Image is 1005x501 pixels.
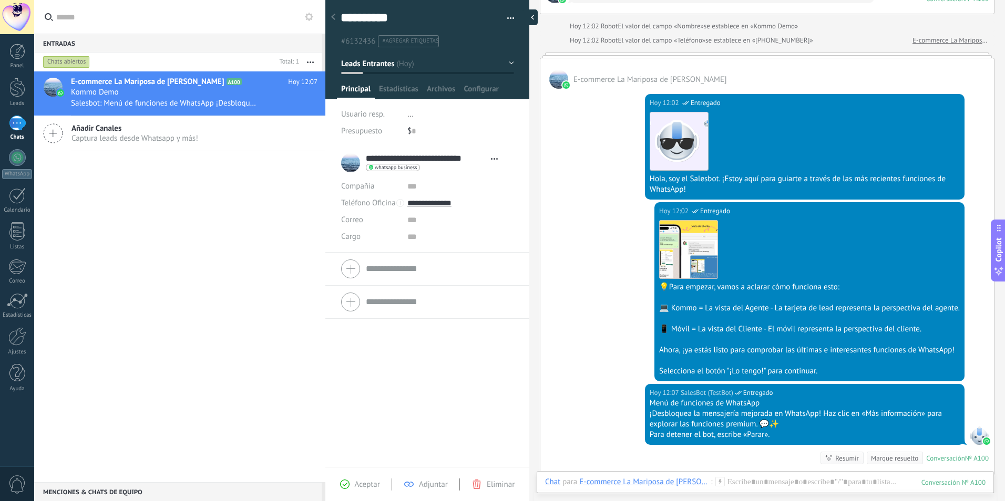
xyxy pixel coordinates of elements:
div: Cargo [341,228,399,245]
span: Correo [341,215,363,225]
span: Cargo [341,233,361,241]
span: se establece en «Kommo Demo» [704,21,798,32]
span: se establece en «[PHONE_NUMBER]» [705,35,813,46]
span: Estadísticas [379,84,418,99]
div: 100 [921,478,986,487]
span: Copilot [993,238,1004,262]
div: Presupuesto [341,123,399,140]
span: E-commerce La Mariposa de León [573,75,727,85]
span: Configurar [464,84,498,99]
div: Para detener el bot, escribe «Parar». [650,430,960,440]
div: № A100 [965,454,989,463]
span: #agregar etiquetas [382,37,438,45]
span: A100 [227,78,242,85]
span: E-commerce La Mariposa de [PERSON_NAME] [71,77,224,87]
a: avatariconE-commerce La Mariposa de [PERSON_NAME]A100Hoy 12:07Kommo DemoSalesbot: Menú de funcion... [34,71,325,116]
div: Estadísticas [2,312,33,319]
img: waba.svg [983,437,990,445]
span: Kommo Demo [71,87,119,98]
span: : [711,477,712,487]
div: Hoy 12:02 [650,98,681,108]
span: Aceptar [355,479,380,489]
span: Teléfono Oficina [341,198,396,208]
div: ¡Desbloquea la mensajería mejorada en WhatsApp! Haz clic en «Más información» para explorar las f... [650,409,960,430]
span: #6132436 [341,36,375,46]
div: Ajustes [2,349,33,356]
div: Total: 1 [275,57,299,67]
div: Compañía [341,178,399,195]
div: $ [407,123,514,140]
div: Chats [2,134,33,141]
div: WhatsApp [2,169,32,179]
div: Chats abiertos [43,56,90,68]
span: Eliminar [487,479,515,489]
div: Usuario resp. [341,106,399,123]
span: Archivos [427,84,455,99]
img: 183.png [650,112,708,170]
span: Añadir Canales [71,123,198,133]
span: E-commerce La Mariposa de León [549,70,568,89]
span: Adjuntar [419,479,448,489]
div: Ayuda [2,385,33,392]
div: Conversación [926,454,965,463]
div: Correo [2,278,33,285]
div: Hoy 12:07 [650,388,681,398]
span: Usuario resp. [341,109,385,119]
button: Teléfono Oficina [341,195,396,212]
div: Leads [2,100,33,107]
div: Ocultar [522,9,538,25]
span: ... [407,109,414,119]
div: Hoy 12:02 [570,35,601,46]
span: Principal [341,84,371,99]
div: 💡Para empezar, vamos a aclarar cómo funciona esto: [659,282,960,293]
div: Entradas [34,34,322,53]
span: Robot [601,22,618,30]
span: Entregado [700,206,730,216]
span: Entregado [691,98,721,108]
div: E-commerce La Mariposa de León [579,477,711,486]
div: Hoy 12:02 [570,21,601,32]
span: El valor del campo «Teléfono» [618,35,705,46]
div: Hola, soy el Salesbot. ¡Estoy aquí para guiarte a través de las más recientes funciones de WhatsApp! [650,174,960,195]
div: 💻 Kommo = La vista del Agente - La tarjeta de lead representa la perspectiva del agente. [659,303,960,314]
img: icon [57,89,64,97]
div: Menú de funciones de WhatsApp [650,398,960,409]
div: Calendario [2,207,33,214]
span: whatsapp business [375,165,417,170]
span: Entregado [743,388,773,398]
span: SalesBot [970,426,989,445]
div: Listas [2,244,33,250]
span: Presupuesto [341,126,382,136]
span: SalesBot (TestBot) [681,388,733,398]
img: 1502e19a-e7ee-4d54-9ea3-7f72eecf3a51 [660,221,717,278]
div: Panel [2,62,33,69]
span: Hoy 12:07 [288,77,317,87]
img: waba.svg [562,81,570,89]
a: E-commerce La Mariposa de [PERSON_NAME] [912,35,989,46]
span: El valor del campo «Nombre» [618,21,703,32]
div: Menciones & Chats de equipo [34,482,322,501]
div: Resumir [835,453,859,463]
span: para [562,477,577,487]
div: Hoy 12:02 [659,206,690,216]
div: Selecciona el botón "¡Lo tengo!" para continuar. [659,366,960,377]
button: Correo [341,212,363,228]
span: Robot [601,36,618,45]
div: Ahora, ¡ya estás listo para comprobar las últimas e interesantes funciones de WhatsApp! [659,345,960,356]
span: Captura leads desde Whatsapp y más! [71,133,198,143]
button: Más [299,53,322,71]
div: Marque resuelto [871,453,918,463]
div: 📱 Móvil = La vista del Cliente - El móvil representa la perspectiva del cliente. [659,324,960,335]
span: Salesbot: Menú de funciones de WhatsApp ¡Desbloquea la mensajería mejorada en WhatsApp! Haz clic ... [71,98,260,108]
